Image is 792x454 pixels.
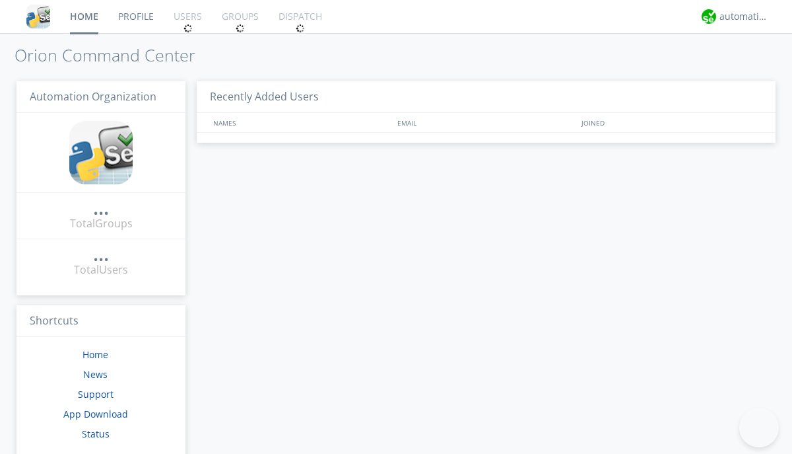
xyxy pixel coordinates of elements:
h3: Recently Added Users [197,81,775,114]
div: EMAIL [394,113,578,132]
span: Automation Organization [30,89,156,104]
a: ... [93,201,109,216]
div: Total Users [74,262,128,278]
a: Support [78,388,114,400]
a: Status [82,428,110,440]
a: News [83,368,108,381]
div: JOINED [578,113,763,132]
a: ... [93,247,109,262]
img: spin.svg [236,24,245,33]
div: NAMES [210,113,391,132]
div: ... [93,247,109,260]
img: cddb5a64eb264b2086981ab96f4c1ba7 [26,5,50,28]
iframe: Toggle Customer Support [739,408,779,447]
a: App Download [63,408,128,420]
div: ... [93,201,109,214]
img: spin.svg [183,24,193,33]
img: d2d01cd9b4174d08988066c6d424eccd [702,9,716,24]
a: Home [82,348,108,361]
img: spin.svg [296,24,305,33]
img: cddb5a64eb264b2086981ab96f4c1ba7 [69,121,133,184]
div: automation+atlas [719,10,769,23]
h3: Shortcuts [16,305,185,338]
div: Total Groups [70,216,133,231]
